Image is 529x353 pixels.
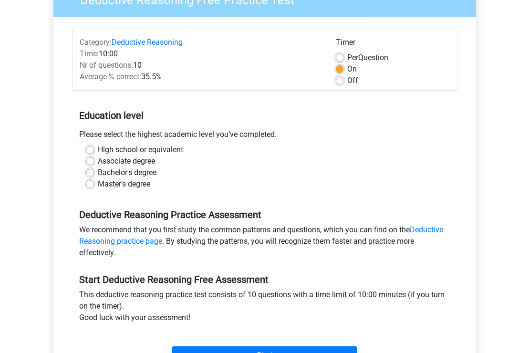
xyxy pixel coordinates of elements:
[112,38,183,47] a: Deductive Reasoning
[336,37,450,52] div: Timer
[73,60,329,71] div: 10
[79,106,450,125] h5: Education level
[98,178,150,190] label: Master's degree
[73,48,329,60] div: 10:00
[347,63,357,75] label: On
[98,144,183,156] label: High school or equivalent
[79,274,450,285] h5: Start Deductive Reasoning Free Assessment
[347,52,388,63] label: Question
[347,75,358,86] label: Off
[73,71,329,83] div: 35.5%
[98,156,155,167] label: Associate degree
[80,38,112,47] span: Category:
[80,49,99,58] span: Time:
[79,209,450,220] h5: Deductive Reasoning Practice Assessment
[72,289,457,327] div: This deductive reasoning practice test consists of 10 questions with a time limit of 10:00 minute...
[347,53,358,62] span: Per
[72,129,457,144] div: Please select the highest academic level you’ve completed.
[72,224,457,262] div: We recommend that you first study the common patterns and questions, which you can find on the . ...
[98,167,156,178] label: Bachelor's degree
[80,61,133,70] span: Nr of questions:
[80,72,141,81] span: Average % correct:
